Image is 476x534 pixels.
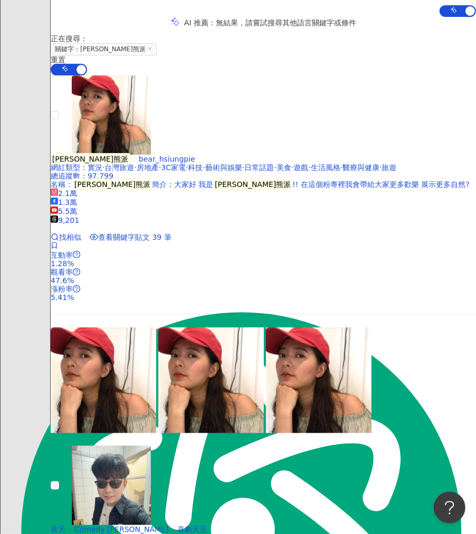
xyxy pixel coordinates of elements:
span: · [186,163,188,172]
div: 總追蹤數 ： 97,799 [51,172,476,180]
a: 找相似 [51,233,81,241]
span: 美食 [277,163,291,172]
span: · [291,163,293,172]
span: · [308,163,310,172]
span: · [340,163,342,172]
span: 5.5萬 [51,207,77,216]
div: 47.6% [51,276,476,285]
span: 實況 [88,163,102,172]
mark: [PERSON_NAME]熊派 [51,153,130,165]
div: AI 推薦 ： [184,18,356,27]
span: 9,201 [51,216,79,224]
span: · [203,163,205,172]
span: 旅遊 [382,163,397,172]
span: 喜劇天王 [178,525,207,533]
span: · [274,163,276,172]
img: post-image [266,327,372,433]
iframe: Help Scout Beacon - Open [434,492,465,523]
span: 大家好 我是 [174,180,213,189]
span: 科技 [188,163,203,172]
span: question-circle [73,285,80,293]
span: 漲粉率 [51,285,73,293]
span: 醫療與健康 [342,163,379,172]
span: 2.1萬 [51,189,77,198]
span: 喜天 [51,525,65,533]
span: question-circle [73,251,80,258]
span: 無結果，請嘗試搜尋其他語言關鍵字或條件 [216,18,356,27]
span: 3C家電 [161,163,186,172]
span: · [134,163,136,172]
span: 觀看率 [51,268,73,276]
span: 生活風格 [311,163,340,172]
span: 名稱 ： [51,179,152,190]
img: post-image [51,327,156,433]
span: 查看關鍵字貼文 39 筆 [98,233,172,241]
mark: [PERSON_NAME]熊派 [213,179,292,190]
mark: [PERSON_NAME]熊派 [73,179,152,190]
span: 藝術與娛樂 [205,163,242,172]
img: post-image [158,327,264,433]
a: KOL Avatar[PERSON_NAME]熊派bear_hsiungpie網紅類型：實況·台灣旅遊·房地產·3C家電·科技·藝術與娛樂·日常話題·美食·遊戲·生活風格·醫療與健康·旅遊總追蹤... [51,76,476,434]
span: 遊戲 [293,163,308,172]
div: 5.41% [51,293,476,302]
img: KOL Avatar [72,76,151,155]
span: bear_hsiungpie [139,155,195,163]
span: · [102,163,104,172]
div: 重置 [51,55,476,64]
span: question-circle [73,268,80,276]
span: 日常話題 [244,163,274,172]
span: 房地產 [137,163,159,172]
span: · [242,163,244,172]
span: 台灣旅遊 [104,163,134,172]
div: 1.28% [51,259,476,268]
img: KOL Avatar [72,446,151,525]
div: 網紅類型 ： [51,163,476,172]
span: 互動率 [51,251,73,259]
span: 正在搜尋 ： [51,34,88,43]
span: 關鍵字：[PERSON_NAME]熊派 [51,43,157,55]
span: 找相似 [59,233,81,241]
span: 1.3萬 [51,198,77,207]
span: !! 在這個粉專裡我會帶給大家更多歡樂 展示更多自然? [292,180,470,189]
span: · [159,163,161,172]
span: 簡介 ： [152,179,470,190]
span: Comedy [PERSON_NAME] [74,525,169,533]
span: · [379,163,382,172]
a: 查看關鍵字貼文 39 筆 [90,233,172,241]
